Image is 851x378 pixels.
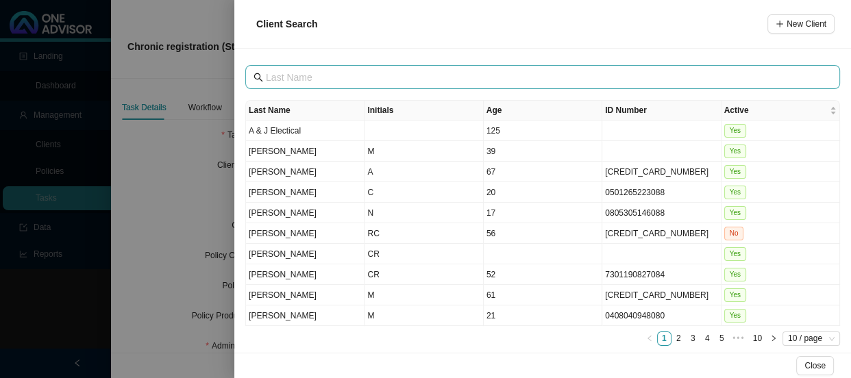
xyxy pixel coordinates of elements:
th: Last Name [246,101,365,121]
button: right [767,331,781,346]
td: M [365,285,483,305]
span: Yes [724,206,746,220]
td: [CREDIT_CARD_NUMBER] [602,285,721,305]
td: CR [365,244,483,264]
span: Yes [724,124,746,138]
button: New Client [767,14,835,34]
th: Initials [365,101,483,121]
span: left [646,335,653,342]
td: C [365,182,483,203]
th: ID Number [602,101,721,121]
a: 10 [749,332,766,345]
span: Yes [724,186,746,199]
li: Previous Page [643,331,657,346]
span: 39 [486,147,495,156]
td: [PERSON_NAME] [246,182,365,203]
td: [PERSON_NAME] [246,305,365,326]
li: 10 [748,331,767,346]
span: Yes [724,165,746,179]
li: 2 [671,331,686,346]
td: CR [365,264,483,285]
td: 0408040948080 [602,305,721,326]
a: 2 [672,332,685,345]
div: Page Size [782,331,840,346]
td: [PERSON_NAME] [246,223,365,244]
span: Active [724,103,827,117]
a: 3 [687,332,700,345]
span: Yes [724,288,746,302]
td: [CREDIT_CARD_NUMBER] [602,162,721,182]
td: [PERSON_NAME] [246,203,365,223]
span: right [770,335,777,342]
span: 10 / page [788,332,835,345]
li: 1 [657,331,671,346]
button: left [643,331,657,346]
td: 0501265223088 [602,182,721,203]
span: Yes [724,309,746,323]
li: 3 [686,331,700,346]
a: 5 [715,332,728,345]
td: [PERSON_NAME] [246,264,365,285]
button: Close [796,356,834,375]
span: 52 [486,270,495,279]
li: Next 5 Pages [729,331,748,346]
td: [PERSON_NAME] [246,162,365,182]
span: Yes [724,268,746,281]
td: [PERSON_NAME] [246,141,365,162]
span: 17 [486,208,495,218]
td: M [365,141,483,162]
td: [PERSON_NAME] [246,244,365,264]
input: Last Name [266,70,822,85]
td: A & J Electical [246,121,365,141]
span: Client Search [256,18,317,29]
td: 0805305146088 [602,203,721,223]
span: plus [776,20,784,28]
th: Active [721,101,840,121]
span: Yes [724,247,746,261]
th: Age [484,101,602,121]
a: 4 [701,332,714,345]
td: N [365,203,483,223]
td: [CREDIT_CARD_NUMBER] [602,223,721,244]
span: 20 [486,188,495,197]
span: Close [804,359,826,373]
td: [PERSON_NAME] [246,285,365,305]
a: 1 [658,332,671,345]
td: RC [365,223,483,244]
span: 56 [486,229,495,238]
span: 125 [486,126,500,136]
td: 7301190827084 [602,264,721,285]
li: 5 [715,331,729,346]
span: ••• [729,331,748,346]
span: 67 [486,167,495,177]
li: 4 [700,331,715,346]
span: No [724,227,744,240]
td: A [365,162,483,182]
span: Yes [724,144,746,158]
span: 61 [486,290,495,300]
span: New Client [787,17,826,31]
li: Next Page [767,331,781,346]
td: M [365,305,483,326]
span: 21 [486,311,495,320]
span: search [254,73,263,82]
